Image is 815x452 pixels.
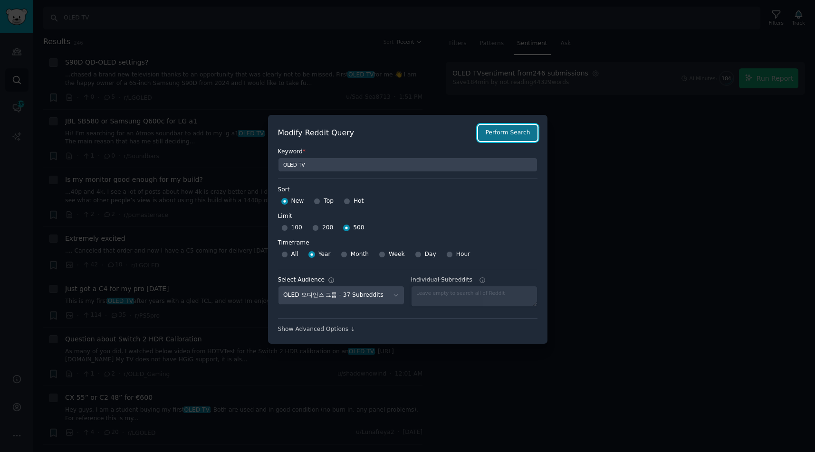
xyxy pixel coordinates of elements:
[278,212,292,221] div: Limit
[291,250,298,259] span: All
[353,224,364,232] span: 500
[278,186,537,194] label: Sort
[324,197,334,206] span: Top
[278,127,473,139] h2: Modify Reddit Query
[291,197,304,206] span: New
[278,325,537,334] div: Show Advanced Options ↓
[411,276,537,284] label: Individual Subreddits
[351,250,369,259] span: Month
[291,224,302,232] span: 100
[478,125,537,141] button: Perform Search
[354,197,364,206] span: Hot
[456,250,470,259] span: Hour
[389,250,405,259] span: Week
[278,276,325,284] div: Select Audience
[278,148,537,156] label: Keyword
[322,224,333,232] span: 200
[278,158,537,172] input: Keyword to search on Reddit
[425,250,436,259] span: Day
[278,235,537,247] label: Timeframe
[318,250,331,259] span: Year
